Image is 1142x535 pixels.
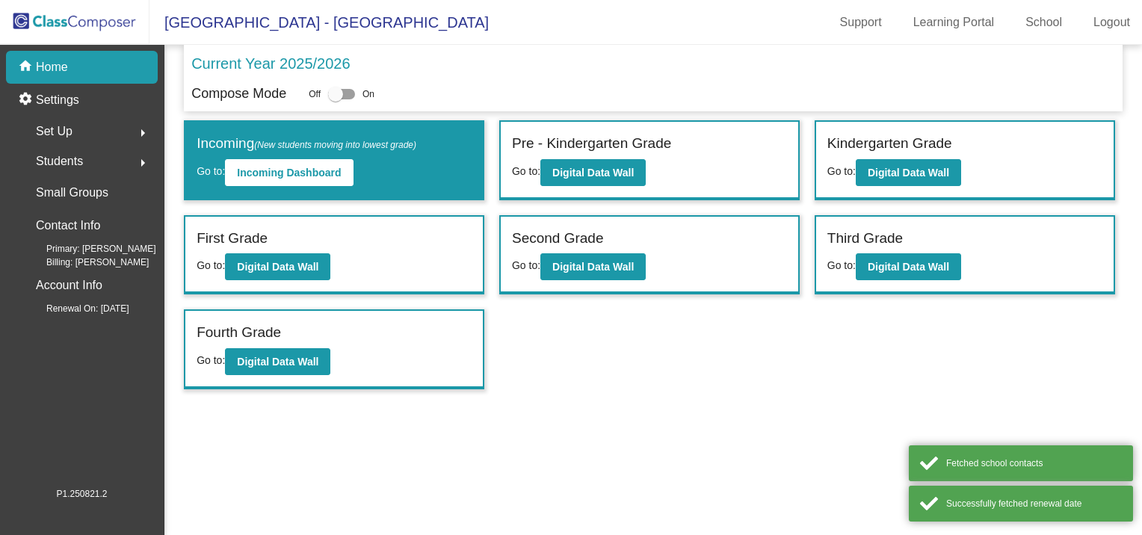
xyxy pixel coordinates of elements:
[827,133,952,155] label: Kindergarten Grade
[868,261,949,273] b: Digital Data Wall
[225,348,330,375] button: Digital Data Wall
[828,10,894,34] a: Support
[237,261,318,273] b: Digital Data Wall
[191,52,350,75] p: Current Year 2025/2026
[1013,10,1074,34] a: School
[225,253,330,280] button: Digital Data Wall
[237,356,318,368] b: Digital Data Wall
[134,124,152,142] mat-icon: arrow_right
[22,242,156,256] span: Primary: [PERSON_NAME]
[868,167,949,179] b: Digital Data Wall
[254,140,416,150] span: (New students moving into lowest grade)
[225,159,353,186] button: Incoming Dashboard
[22,256,149,269] span: Billing: [PERSON_NAME]
[512,165,540,177] span: Go to:
[362,87,374,101] span: On
[36,151,83,172] span: Students
[197,133,416,155] label: Incoming
[827,228,903,250] label: Third Grade
[134,154,152,172] mat-icon: arrow_right
[827,165,856,177] span: Go to:
[197,259,225,271] span: Go to:
[856,253,961,280] button: Digital Data Wall
[197,165,225,177] span: Go to:
[18,58,36,76] mat-icon: home
[827,259,856,271] span: Go to:
[237,167,341,179] b: Incoming Dashboard
[552,167,634,179] b: Digital Data Wall
[36,275,102,296] p: Account Info
[191,84,286,104] p: Compose Mode
[552,261,634,273] b: Digital Data Wall
[512,133,671,155] label: Pre - Kindergarten Grade
[901,10,1007,34] a: Learning Portal
[36,58,68,76] p: Home
[36,121,72,142] span: Set Up
[18,91,36,109] mat-icon: settings
[309,87,321,101] span: Off
[36,215,100,236] p: Contact Info
[946,497,1122,510] div: Successfully fetched renewal date
[197,354,225,366] span: Go to:
[36,182,108,203] p: Small Groups
[856,159,961,186] button: Digital Data Wall
[197,228,268,250] label: First Grade
[540,253,646,280] button: Digital Data Wall
[512,259,540,271] span: Go to:
[540,159,646,186] button: Digital Data Wall
[946,457,1122,470] div: Fetched school contacts
[36,91,79,109] p: Settings
[22,302,129,315] span: Renewal On: [DATE]
[1081,10,1142,34] a: Logout
[197,322,281,344] label: Fourth Grade
[512,228,604,250] label: Second Grade
[149,10,489,34] span: [GEOGRAPHIC_DATA] - [GEOGRAPHIC_DATA]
